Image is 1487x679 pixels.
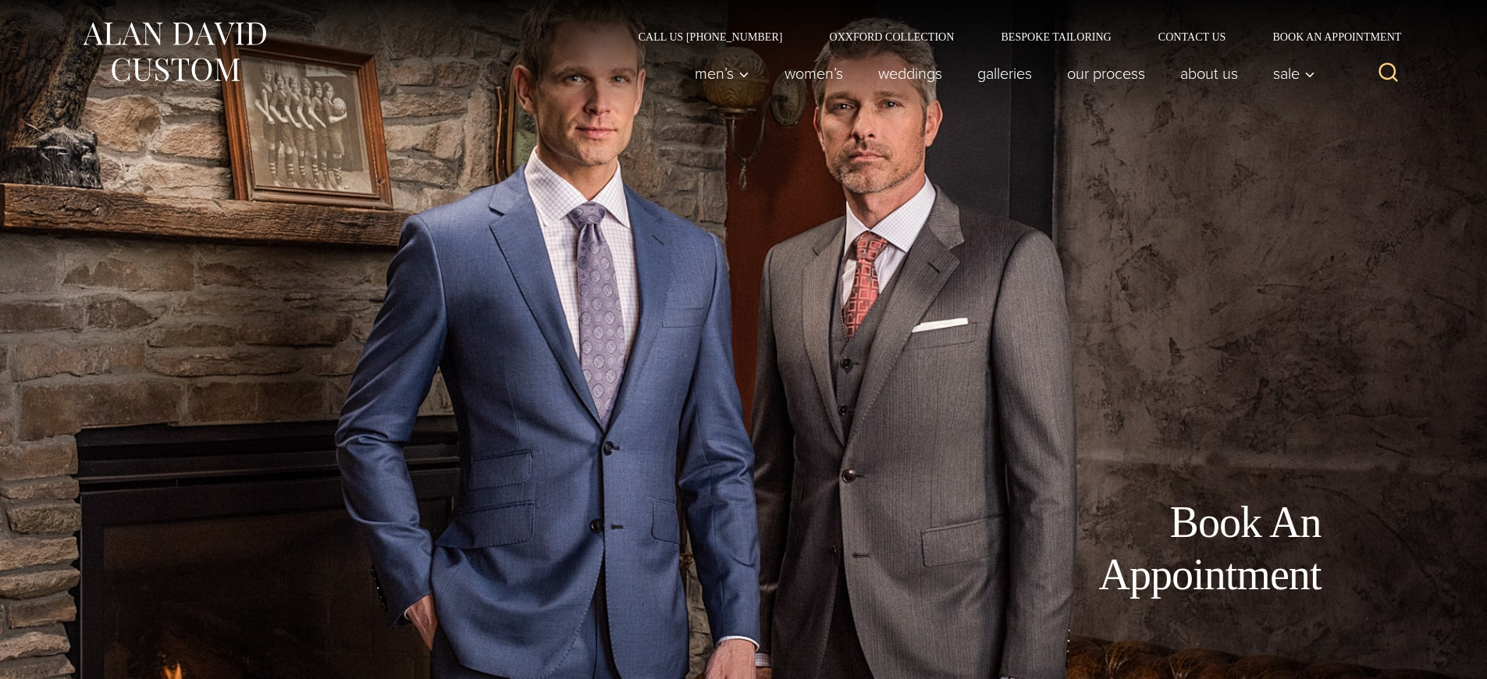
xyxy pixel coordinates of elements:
[1135,31,1250,42] a: Contact Us
[80,17,268,87] img: Alan David Custom
[1370,55,1407,92] button: View Search Form
[977,31,1134,42] a: Bespoke Tailoring
[860,58,959,89] a: weddings
[806,31,977,42] a: Oxxford Collection
[1162,58,1255,89] a: About Us
[677,58,1323,89] nav: Primary Navigation
[1249,31,1407,42] a: Book an Appointment
[1049,58,1162,89] a: Our Process
[615,31,1407,42] nav: Secondary Navigation
[1273,66,1315,81] span: Sale
[959,58,1049,89] a: Galleries
[767,58,860,89] a: Women’s
[615,31,806,42] a: Call Us [PHONE_NUMBER]
[695,66,749,81] span: Men’s
[970,496,1322,601] h1: Book An Appointment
